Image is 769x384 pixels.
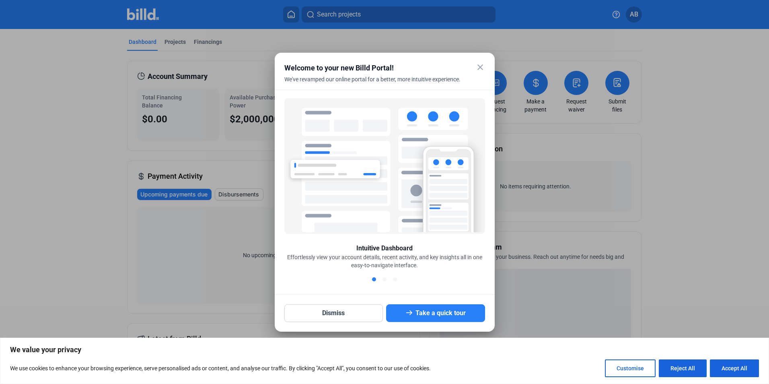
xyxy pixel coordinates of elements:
p: We use cookies to enhance your browsing experience, serve personalised ads or content, and analys... [10,363,431,373]
button: Customise [605,359,656,377]
p: We value your privacy [10,345,759,355]
div: Welcome to your new Billd Portal! [284,62,465,74]
div: We've revamped our online portal for a better, more intuitive experience. [284,75,465,93]
div: Intuitive Dashboard [356,244,413,253]
mat-icon: close [475,62,485,72]
button: Dismiss [284,304,383,322]
button: Reject All [659,359,707,377]
button: Accept All [710,359,759,377]
div: Effortlessly view your account details, recent activity, and key insights all in one easy-to-navi... [284,253,485,269]
button: Take a quick tour [386,304,485,322]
